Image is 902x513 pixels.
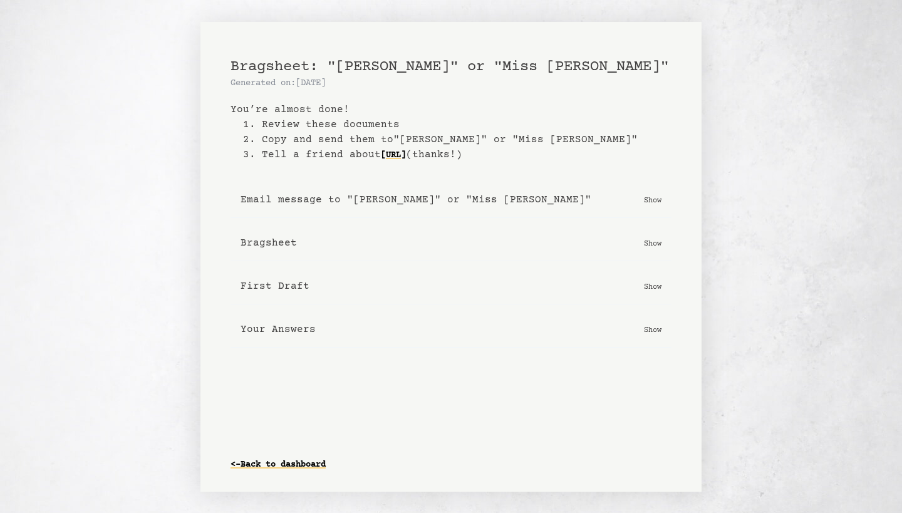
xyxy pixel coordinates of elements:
b: Email message to "[PERSON_NAME]" or "Miss [PERSON_NAME]" [241,192,591,207]
button: Bragsheet Show [231,225,671,261]
p: Generated on: [DATE] [231,77,671,90]
a: [URL] [381,145,406,165]
button: Your Answers Show [231,312,671,348]
p: Show [644,323,661,336]
li: 3. Tell a friend about (thanks!) [243,147,671,162]
p: Show [644,237,661,249]
b: First Draft [241,279,309,294]
p: Show [644,280,661,293]
b: Bragsheet [241,236,297,251]
b: You’re almost done! [231,102,671,117]
button: First Draft Show [231,269,671,304]
a: <-Back to dashboard [231,455,326,475]
li: 2. Copy and send them to "[PERSON_NAME]" or "Miss [PERSON_NAME]" [243,132,671,147]
b: Your Answers [241,322,316,337]
p: Show [644,194,661,206]
span: Bragsheet: "[PERSON_NAME]" or "Miss [PERSON_NAME]" [231,58,669,75]
button: Email message to "[PERSON_NAME]" or "Miss [PERSON_NAME]" Show [231,182,671,218]
li: 1. Review these documents [243,117,671,132]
